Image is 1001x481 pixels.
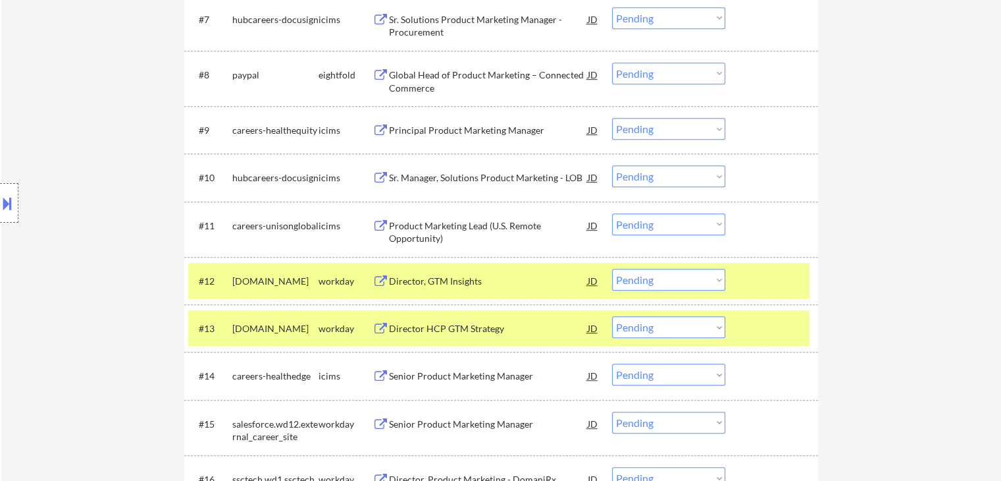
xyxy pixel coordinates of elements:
div: JD [586,269,600,293]
div: JD [586,7,600,31]
div: JD [586,118,600,142]
div: Director, GTM Insights [389,275,588,288]
div: Director HCP GTM Strategy [389,322,588,335]
div: icims [319,13,372,26]
div: [DOMAIN_NAME] [232,275,319,288]
div: JD [586,165,600,189]
div: hubcareers-docusign [232,13,319,26]
div: Sr. Solutions Product Marketing Manager - Procurement [389,13,588,39]
div: #7 [199,13,222,26]
div: Principal Product Marketing Manager [389,124,588,137]
div: paypal [232,69,319,82]
div: workday [319,322,372,335]
div: JD [586,213,600,237]
div: careers-healthedge [232,370,319,383]
div: icims [319,124,372,137]
div: icims [319,219,372,233]
div: Product Marketing Lead (U.S. Remote Opportunity) [389,219,588,245]
div: workday [319,418,372,431]
div: careers-unisonglobal [232,219,319,233]
div: JD [586,364,600,387]
div: Senior Product Marketing Manager [389,418,588,431]
div: #15 [199,418,222,431]
div: #13 [199,322,222,335]
div: JD [586,412,600,436]
div: Senior Product Marketing Manager [389,370,588,383]
div: workday [319,275,372,288]
div: [DOMAIN_NAME] [232,322,319,335]
div: JD [586,316,600,340]
div: salesforce.wd12.external_career_site [232,418,319,443]
div: icims [319,370,372,383]
div: hubcareers-docusign [232,171,319,184]
div: Sr. Manager, Solutions Product Marketing - LOB [389,171,588,184]
div: Global Head of Product Marketing – Connected Commerce [389,69,588,94]
div: careers-healthequity [232,124,319,137]
div: #8 [199,69,222,82]
div: eightfold [319,69,372,82]
div: JD [586,63,600,86]
div: #14 [199,370,222,383]
div: icims [319,171,372,184]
